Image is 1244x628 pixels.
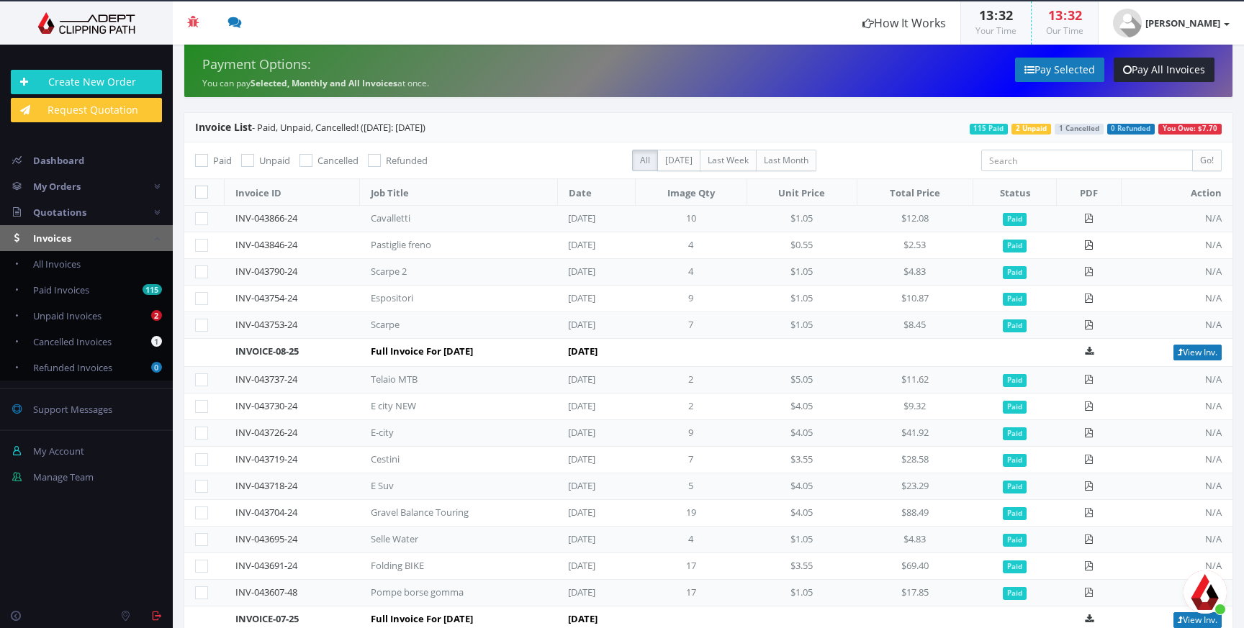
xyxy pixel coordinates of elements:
[235,399,297,412] a: INV-043730-24
[557,500,635,527] td: [DATE]
[557,553,635,580] td: [DATE]
[371,532,515,546] div: Selle Water
[636,259,747,286] td: 4
[1003,401,1027,414] span: Paid
[1046,24,1083,37] small: Our Time
[636,580,747,606] td: 17
[151,336,162,347] b: 1
[1158,124,1222,135] span: You Owe: $7.70
[1003,560,1027,573] span: Paid
[1003,481,1027,493] span: Paid
[371,265,515,278] div: Scarpe 2
[1121,286,1232,312] td: N/A
[636,393,747,420] td: 2
[1063,6,1068,24] span: :
[235,452,297,465] a: INV-043719-24
[636,286,747,312] td: 9
[151,310,162,321] b: 2
[235,506,297,519] a: INV-043704-24
[33,258,81,270] span: All Invoices
[259,154,290,167] span: Unpaid
[981,150,1193,171] input: Search
[202,77,429,89] small: You can pay at once.
[371,452,515,466] div: Cestini
[360,339,557,367] td: Full Invoice For [DATE]
[386,154,428,167] span: Refunded
[857,527,973,553] td: $4.83
[636,473,747,500] td: 5
[857,206,973,232] td: $12.08
[1003,587,1027,600] span: Paid
[195,120,252,134] span: Invoice List
[1003,507,1027,520] span: Paid
[371,318,515,332] div: Scarpe
[213,154,232,167] span: Paid
[747,179,857,206] th: Unit Price
[1003,534,1027,547] span: Paid
[371,506,515,519] div: Gravel Balance Touring
[636,527,747,553] td: 4
[1173,612,1222,628] a: View Inv.
[557,312,635,339] td: [DATE]
[636,179,747,206] th: Image Qty
[857,232,973,259] td: $2.53
[235,612,299,625] a: INVOICE-07-25
[756,150,816,171] label: Last Month
[371,426,515,440] div: E-city
[636,500,747,527] td: 19
[973,179,1056,206] th: Status
[371,238,515,252] div: Pastiglie freno
[235,532,297,545] a: INV-043695-24
[235,318,297,331] a: INV-043753-24
[1003,266,1027,279] span: Paid
[747,420,857,447] td: $4.05
[557,527,635,553] td: [DATE]
[700,150,757,171] label: Last Week
[360,179,557,206] th: Job Title
[857,312,973,339] td: $8.45
[632,150,658,171] label: All
[33,206,86,219] span: Quotations
[11,98,162,122] a: Request Quotation
[235,238,297,251] a: INV-043846-24
[1121,206,1232,232] td: N/A
[636,367,747,393] td: 2
[1121,553,1232,580] td: N/A
[1121,420,1232,447] td: N/A
[1099,1,1244,45] a: [PERSON_NAME]
[557,393,635,420] td: [DATE]
[1121,367,1232,393] td: N/A
[33,283,89,296] span: Paid Invoices
[636,232,747,259] td: 4
[747,367,857,393] td: $5.05
[1057,179,1121,206] th: PDF
[557,447,635,473] td: [DATE]
[1192,150,1222,171] input: Go!
[371,586,515,599] div: Pompe borse gomma
[1145,17,1220,29] strong: [PERSON_NAME]
[747,312,857,339] td: $1.05
[235,373,297,386] a: INV-043737-24
[1121,393,1232,420] td: N/A
[371,373,515,386] div: Telaio MTB
[371,479,515,493] div: E Suv
[371,211,515,225] div: Cavalletti
[371,399,515,413] div: E city NEW
[747,553,857,580] td: $3.55
[235,559,297,572] a: INV-043691-24
[979,6,993,24] span: 13
[1114,58,1214,82] a: Pay All Invoices
[33,154,84,167] span: Dashboard
[235,265,297,278] a: INV-043790-24
[1003,427,1027,440] span: Paid
[857,286,973,312] td: $10.87
[317,154,359,167] span: Cancelled
[857,473,973,500] td: $23.29
[636,206,747,232] td: 10
[235,586,297,599] a: INV-043607-48
[636,447,747,473] td: 7
[33,403,112,416] span: Support Messages
[636,312,747,339] td: 7
[1003,454,1027,467] span: Paid
[1003,319,1027,332] span: Paid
